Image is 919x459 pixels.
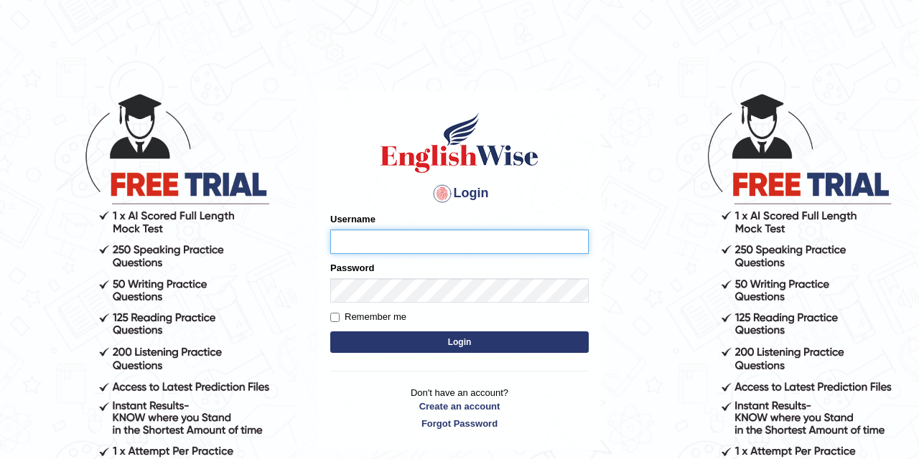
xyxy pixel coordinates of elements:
input: Remember me [330,313,340,322]
label: Username [330,212,375,226]
button: Login [330,331,589,353]
a: Forgot Password [330,417,589,430]
h4: Login [330,182,589,205]
img: Logo of English Wise sign in for intelligent practice with AI [378,110,541,175]
a: Create an account [330,399,589,413]
label: Password [330,261,374,275]
label: Remember me [330,310,406,324]
p: Don't have an account? [330,386,589,430]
